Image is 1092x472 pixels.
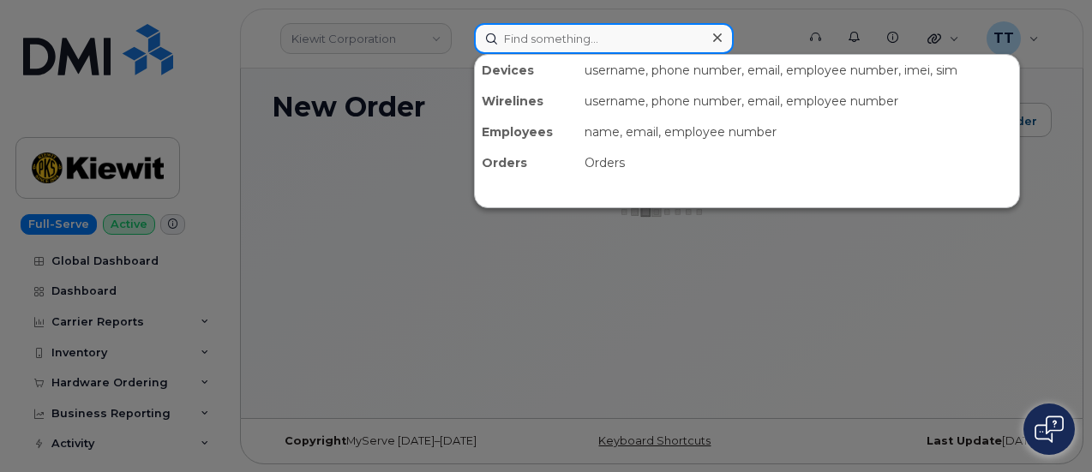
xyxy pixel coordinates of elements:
[1035,415,1064,443] img: Open chat
[475,117,578,147] div: Employees
[578,117,1019,147] div: name, email, employee number
[475,147,578,178] div: Orders
[578,147,1019,178] div: Orders
[475,86,578,117] div: Wirelines
[475,55,578,86] div: Devices
[578,86,1019,117] div: username, phone number, email, employee number
[474,23,734,54] input: Find something...
[578,55,1019,86] div: username, phone number, email, employee number, imei, sim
